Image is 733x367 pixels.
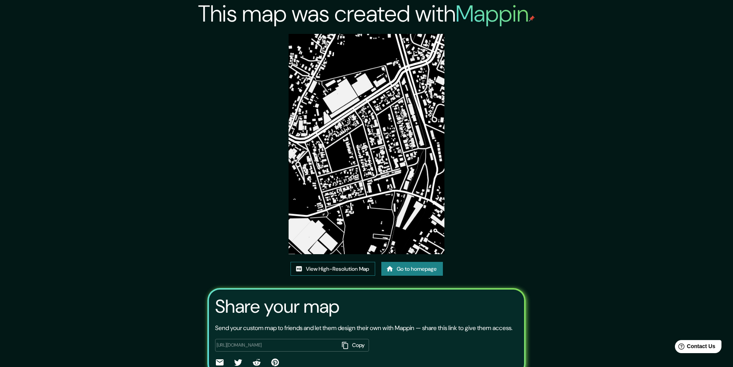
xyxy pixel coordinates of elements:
[665,337,725,359] iframe: Help widget launcher
[215,323,513,333] p: Send your custom map to friends and let them design their own with Mappin — share this link to gi...
[215,296,339,317] h3: Share your map
[529,15,535,22] img: mappin-pin
[339,339,369,352] button: Copy
[381,262,443,276] a: Go to homepage
[289,34,444,254] img: created-map
[291,262,375,276] a: View High-Resolution Map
